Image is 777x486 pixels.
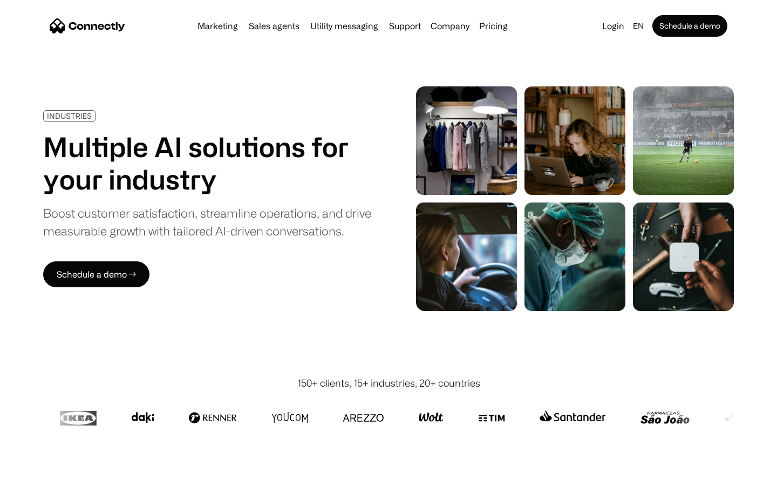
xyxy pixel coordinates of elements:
div: en [629,18,650,33]
a: Marketing [193,22,242,30]
div: Boost customer satisfaction, streamline operations, and drive measurable growth with tailored AI-... [43,204,371,240]
div: en [633,18,644,33]
h1: Multiple AI solutions for your industry [43,131,371,195]
div: Company [427,18,473,33]
a: Schedule a demo [652,15,727,37]
a: Support [385,22,425,30]
a: Utility messaging [306,22,383,30]
ul: Language list [22,467,65,482]
div: 150+ clients, 15+ industries, 20+ countries [297,376,480,390]
a: Schedule a demo → [43,261,149,287]
a: Sales agents [244,22,304,30]
a: Pricing [475,22,512,30]
a: Login [598,18,629,33]
div: Company [431,18,469,33]
aside: Language selected: English [11,466,65,482]
a: home [50,18,125,34]
div: INDUSTRIES [47,112,92,120]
